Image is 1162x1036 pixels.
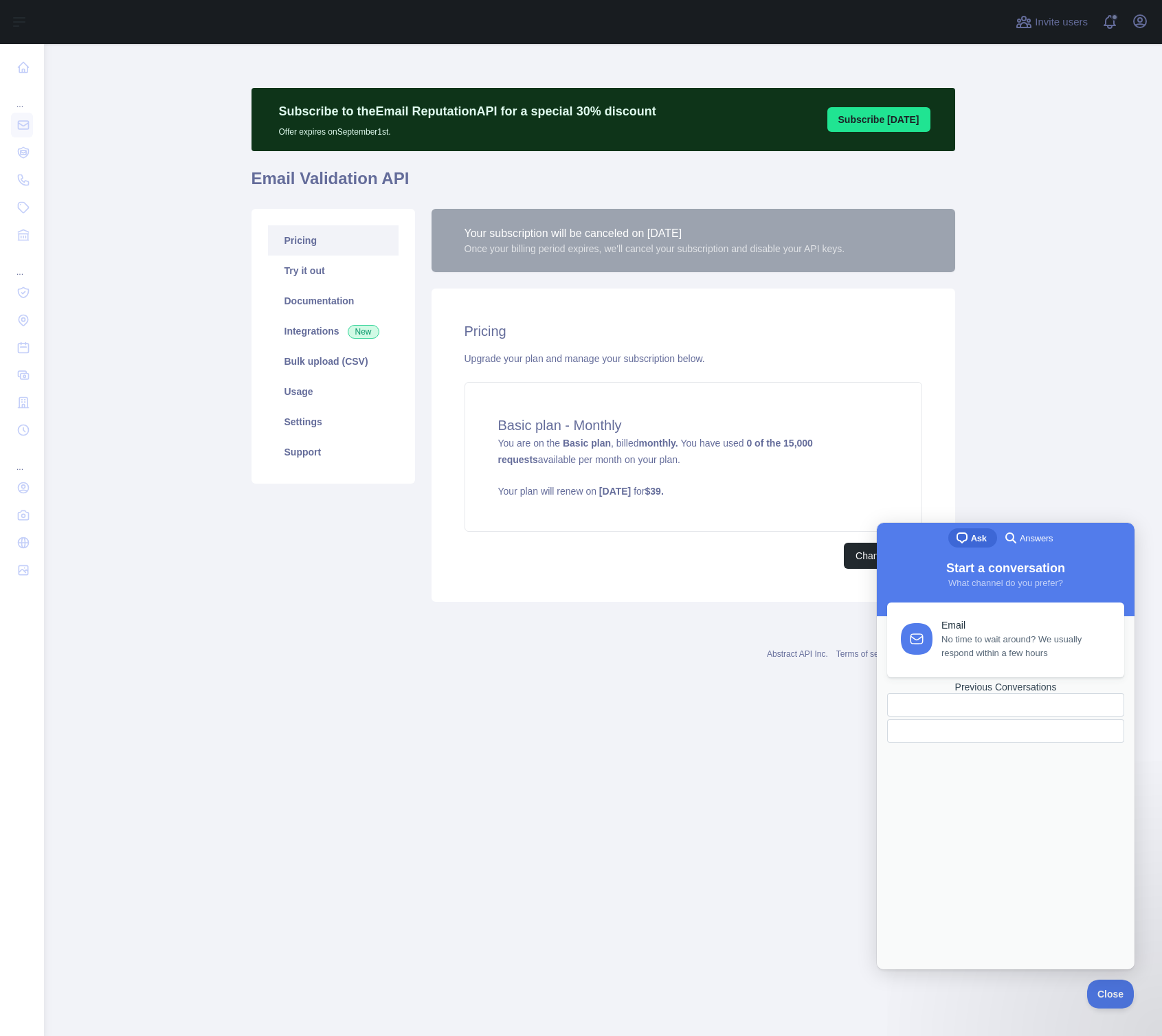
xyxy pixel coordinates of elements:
[268,225,399,256] a: Pricing
[1013,11,1091,33] button: Invite users
[645,486,664,497] strong: $ 39 .
[268,286,399,316] a: Documentation
[1087,980,1135,1009] iframe: Help Scout Beacon - Close
[844,543,921,569] button: Change plan
[877,523,1135,969] iframe: Help Scout Beacon - Live Chat, Contact Form, and Knowledge Base
[498,438,813,465] strong: 0 of the 15,000 requests
[1035,14,1088,30] span: Invite users
[348,325,379,339] span: New
[563,438,611,449] strong: Basic plan
[498,416,889,435] h4: Basic plan - Monthly
[498,484,889,498] p: Your plan will renew on for
[767,649,828,659] a: Abstract API Inc.
[268,376,399,407] a: Usage
[599,486,631,497] strong: [DATE]
[836,649,896,659] a: Terms of service
[498,438,889,498] span: You are on the , billed You have used available per month on your plan.
[268,256,399,286] a: Try it out
[465,225,845,242] div: Your subscription will be canceled on [DATE]
[465,322,922,341] h2: Pricing
[252,168,955,201] h1: Email Validation API
[11,445,33,473] div: ...
[11,82,33,110] div: ...
[268,437,399,467] a: Support
[279,102,656,121] p: Subscribe to the Email Reputation API for a special 30 % discount
[638,438,678,449] strong: monthly.
[268,407,399,437] a: Settings
[268,316,399,346] a: Integrations New
[827,107,930,132] button: Subscribe [DATE]
[465,242,845,256] div: Once your billing period expires, we'll cancel your subscription and disable your API keys.
[279,121,656,137] p: Offer expires on September 1st.
[465,352,922,365] div: Upgrade your plan and manage your subscription below.
[268,346,399,376] a: Bulk upload (CSV)
[11,250,33,278] div: ...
